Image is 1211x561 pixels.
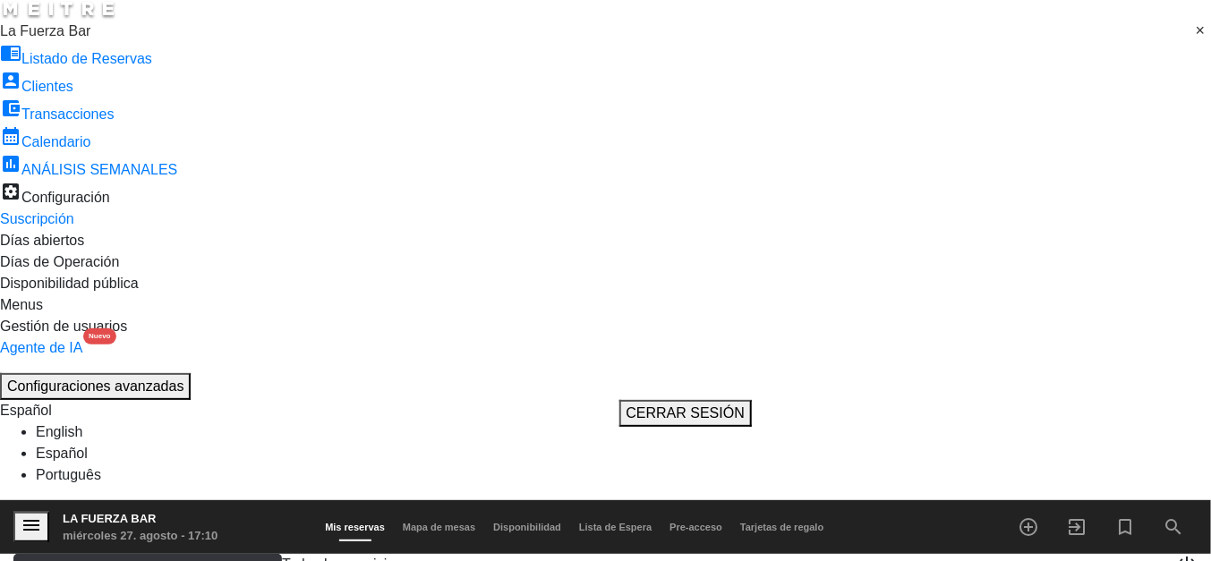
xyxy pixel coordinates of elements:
[13,512,49,543] button: menu
[83,328,115,344] div: Nuevo
[484,522,570,532] span: Disponibilidad
[63,527,217,545] div: miércoles 27. agosto - 17:10
[1018,516,1039,538] i: add_circle_outline
[63,510,217,528] div: La Fuerza Bar
[1114,516,1136,538] i: turned_in_not
[619,400,752,427] button: CERRAR SESIÓN
[731,522,832,532] span: Tarjetas de regalo
[1196,21,1211,42] span: Clear all
[394,522,484,532] span: Mapa de mesas
[661,522,731,532] span: Pre-acceso
[21,514,42,536] i: menu
[316,522,394,532] span: Mis reservas
[36,446,88,461] a: Español
[1163,516,1184,538] i: search
[1066,516,1087,538] i: exit_to_app
[570,522,661,532] span: Lista de Espera
[36,467,101,482] a: Português
[36,424,82,439] a: English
